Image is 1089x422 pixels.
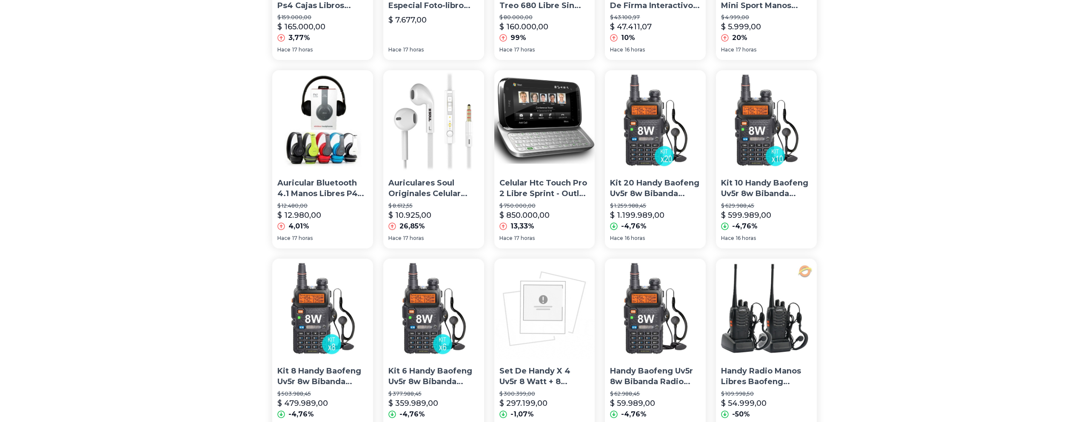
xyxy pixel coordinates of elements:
[610,397,655,409] p: $ 59.989,00
[605,259,706,359] img: Handy Baofeng Uv5r 8w Bibanda Radio Walkie Talkie Vhf Uhf Con Auricular Manos Libres
[625,46,645,53] span: 16 horas
[277,391,368,397] p: $ 503.988,45
[499,366,590,387] p: Set De Handy X 4 Uv5r 8 Watt + 8 Baterias + 4 Manos Libre
[383,259,484,359] img: Kit 6 Handy Baofeng Uv5r 8w Bibanda Radio Walkie Talkie Vhf Uhf + Auricular Manos Libres
[605,70,706,248] a: Kit 20 Handy Baofeng Uv5r 8w Bibanda Radio Walkie Talkie Vhf Uhf + Auricular Manos LibresKit 20 H...
[388,46,402,53] span: Hace
[388,209,431,221] p: $ 10.925,00
[277,46,291,53] span: Hace
[721,21,761,33] p: $ 5.999,00
[499,209,550,221] p: $ 850.000,00
[494,70,595,248] a: Celular Htc Touch Pro 2 Libre Sprint - Outlet Factura BCelular Htc Touch Pro 2 Libre Sprint - Out...
[721,14,812,21] p: $ 4.999,00
[721,366,812,387] p: Handy Radio Manos Libres Baofeng Walkie Talkie Recargable
[499,46,513,53] span: Hace
[399,221,425,231] p: 26,85%
[610,14,701,21] p: $ 43.100,97
[732,221,758,231] p: -4,76%
[721,202,812,209] p: $ 629.988,45
[625,235,645,242] span: 16 horas
[732,33,747,43] p: 20%
[716,70,817,248] a: Kit 10 Handy Baofeng Uv5r 8w Bibanda Radio Walkie Talkie Vhf Uhf + Auricular Manos LibresKit 10 H...
[494,70,595,171] img: Celular Htc Touch Pro 2 Libre Sprint - Outlet Factura B
[510,221,534,231] p: 13,33%
[292,46,313,53] span: 17 horas
[494,259,595,359] img: Set De Handy X 4 Uv5r 8 Watt + 8 Baterias + 4 Manos Libre
[721,178,812,199] p: Kit 10 Handy Baofeng Uv5r 8w Bibanda Radio Walkie Talkie Vhf Uhf + Auricular Manos Libres
[721,397,767,409] p: $ 54.999,00
[272,70,373,248] a: Auricular Bluetooth 4.1 Manos Libres P47 P15 Fm Sd Mp3 CableAuricular Bluetooth 4.1 Manos Libres ...
[399,409,425,419] p: -4,76%
[514,46,535,53] span: 17 horas
[610,21,652,33] p: $ 47.411,07
[403,235,424,242] span: 17 horas
[277,202,368,209] p: $ 12.480,00
[499,202,590,209] p: $ 750.000,00
[277,21,325,33] p: $ 165.000,00
[383,70,484,171] img: Auriculares Soul Originales Celular Manos Libres Microfono
[610,366,701,387] p: Handy Baofeng Uv5r 8w Bibanda Radio Walkie Talkie Vhf Uhf Con Auricular Manos Libres
[499,21,548,33] p: $ 160.000,00
[288,409,314,419] p: -4,76%
[721,46,734,53] span: Hace
[277,235,291,242] span: Hace
[277,14,368,21] p: $ 159.000,00
[499,178,590,199] p: Celular Htc Touch Pro 2 Libre Sprint - Outlet Factura B
[605,70,706,171] img: Kit 20 Handy Baofeng Uv5r 8w Bibanda Radio Walkie Talkie Vhf Uhf + Auricular Manos Libres
[499,235,513,242] span: Hace
[277,178,368,199] p: Auricular Bluetooth 4.1 Manos Libres P47 P15 Fm Sd Mp3 Cable
[272,259,373,359] img: Kit 8 Handy Baofeng Uv5r 8w Bibanda Radio Walkie Talkie Vhf Uhf + Auricular Manos Libres
[610,46,623,53] span: Hace
[610,235,623,242] span: Hace
[383,70,484,248] a: Auriculares Soul Originales Celular Manos Libres MicrofonoAuriculares Soul Originales Celular Man...
[721,235,734,242] span: Hace
[514,235,535,242] span: 17 horas
[716,259,817,359] img: Handy Radio Manos Libres Baofeng Walkie Talkie Recargable
[403,46,424,53] span: 17 horas
[272,70,373,171] img: Auricular Bluetooth 4.1 Manos Libres P47 P15 Fm Sd Mp3 Cable
[736,235,756,242] span: 16 horas
[388,366,479,387] p: Kit 6 Handy Baofeng Uv5r 8w Bibanda Radio Walkie Talkie Vhf Uhf + Auricular Manos Libres
[388,391,479,397] p: $ 377.988,45
[288,33,310,43] p: 3,77%
[732,409,750,419] p: -50%
[288,221,309,231] p: 4,01%
[388,178,479,199] p: Auriculares Soul Originales Celular Manos Libres Microfono
[499,391,590,397] p: $ 300.399,00
[510,33,526,43] p: 99%
[499,14,590,21] p: $ 80.000,00
[716,70,817,171] img: Kit 10 Handy Baofeng Uv5r 8w Bibanda Radio Walkie Talkie Vhf Uhf + Auricular Manos Libres
[610,178,701,199] p: Kit 20 Handy Baofeng Uv5r 8w Bibanda Radio Walkie Talkie Vhf Uhf + Auricular Manos Libres
[499,397,547,409] p: $ 297.199,00
[621,409,647,419] p: -4,76%
[388,235,402,242] span: Hace
[610,209,664,221] p: $ 1.199.989,00
[277,366,368,387] p: Kit 8 Handy Baofeng Uv5r 8w Bibanda Radio Walkie Talkie Vhf Uhf + Auricular Manos Libres
[277,397,328,409] p: $ 479.989,00
[721,391,812,397] p: $ 109.998,50
[610,391,701,397] p: $ 62.988,45
[277,209,321,221] p: $ 12.980,00
[736,46,756,53] span: 17 horas
[388,202,479,209] p: $ 8.612,55
[292,235,313,242] span: 17 horas
[510,409,534,419] p: -1,07%
[388,14,427,26] p: $ 7.677,00
[621,33,635,43] p: 10%
[621,221,647,231] p: -4,76%
[388,397,438,409] p: $ 359.989,00
[610,202,701,209] p: $ 1.259.988,45
[721,209,771,221] p: $ 599.989,00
